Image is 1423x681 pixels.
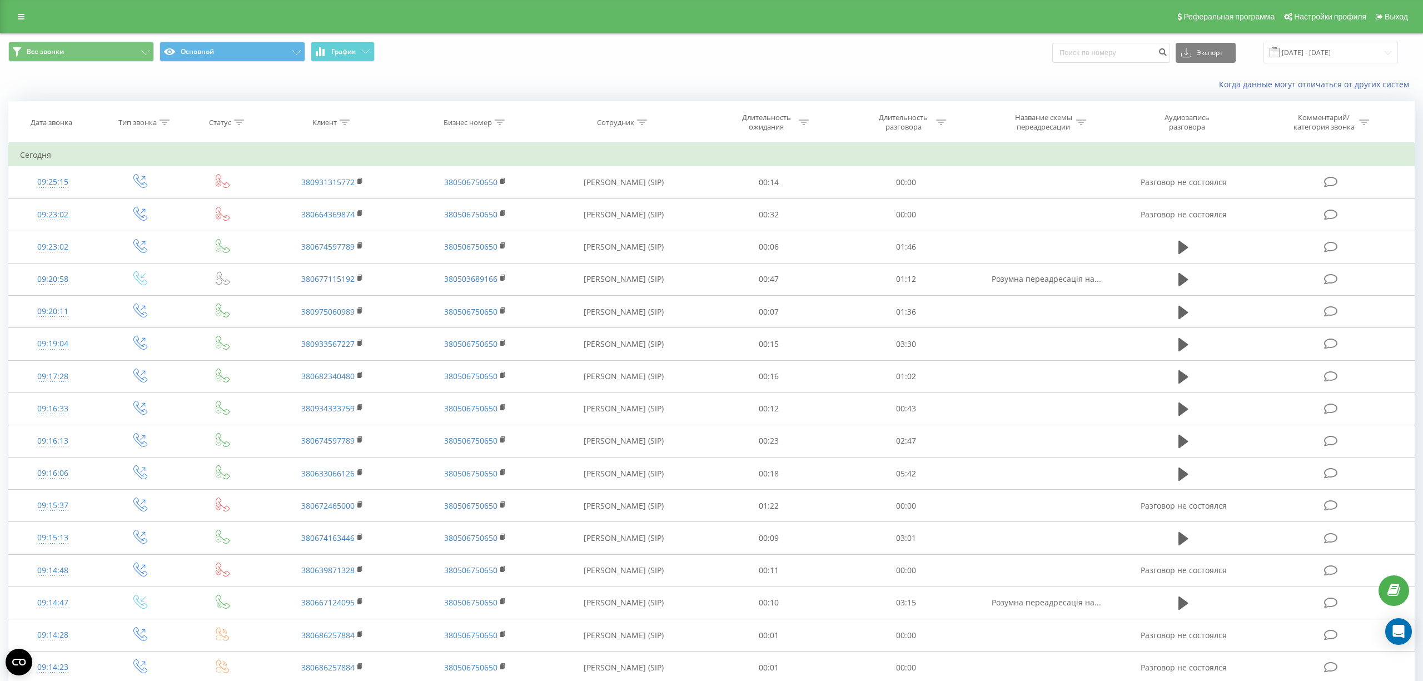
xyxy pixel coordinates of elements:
[444,241,497,252] a: 380506750650
[444,468,497,479] a: 380506750650
[444,662,497,673] a: 380506750650
[992,597,1101,608] span: Розумна переадресація на...
[838,263,975,295] td: 01:12
[301,177,355,187] a: 380931315772
[20,560,86,581] div: 09:14:48
[838,328,975,360] td: 03:30
[700,198,838,231] td: 00:32
[546,522,700,554] td: [PERSON_NAME] (SIP)
[700,425,838,457] td: 00:23
[209,118,231,127] div: Статус
[1141,500,1227,511] span: Разговор не состоялся
[546,392,700,425] td: [PERSON_NAME] (SIP)
[838,490,975,522] td: 00:00
[700,458,838,490] td: 00:18
[444,209,497,220] a: 380506750650
[20,527,86,549] div: 09:15:13
[301,403,355,414] a: 380934333759
[1294,12,1366,21] span: Настройки профиля
[20,624,86,646] div: 09:14:28
[838,296,975,328] td: 01:36
[1385,12,1408,21] span: Выход
[444,371,497,381] a: 380506750650
[1385,618,1412,645] div: Open Intercom Messenger
[20,301,86,322] div: 09:20:11
[546,490,700,522] td: [PERSON_NAME] (SIP)
[31,118,72,127] div: Дата звонка
[838,360,975,392] td: 01:02
[301,435,355,446] a: 380674597789
[1141,565,1227,575] span: Разговор не состоялся
[700,263,838,295] td: 00:47
[444,533,497,543] a: 380506750650
[838,458,975,490] td: 05:42
[301,339,355,349] a: 380933567227
[20,236,86,258] div: 09:23:02
[700,166,838,198] td: 00:14
[444,118,492,127] div: Бизнес номер
[992,274,1101,284] span: Розумна переадресація на...
[546,296,700,328] td: [PERSON_NAME] (SIP)
[838,231,975,263] td: 01:46
[700,554,838,586] td: 00:11
[1151,113,1223,132] div: Аудиозапись разговора
[546,166,700,198] td: [PERSON_NAME] (SIP)
[1176,43,1236,63] button: Экспорт
[838,554,975,586] td: 00:00
[444,565,497,575] a: 380506750650
[546,554,700,586] td: [PERSON_NAME] (SIP)
[311,42,375,62] button: График
[546,328,700,360] td: [PERSON_NAME] (SIP)
[1141,630,1227,640] span: Разговор не состоялся
[700,392,838,425] td: 00:12
[20,171,86,193] div: 09:25:15
[301,630,355,640] a: 380686257884
[20,366,86,387] div: 09:17:28
[1014,113,1073,132] div: Название схемы переадресации
[301,274,355,284] a: 380677115192
[546,425,700,457] td: [PERSON_NAME] (SIP)
[8,42,154,62] button: Все звонки
[1219,79,1415,90] a: Когда данные могут отличаться от других систем
[1291,113,1356,132] div: Комментарий/категория звонка
[1052,43,1170,63] input: Поиск по номеру
[301,241,355,252] a: 380674597789
[20,430,86,452] div: 09:16:13
[700,231,838,263] td: 00:06
[160,42,305,62] button: Основной
[700,586,838,619] td: 00:10
[700,522,838,554] td: 00:09
[20,495,86,516] div: 09:15:37
[1183,12,1275,21] span: Реферальная программа
[737,113,796,132] div: Длительность ожидания
[700,328,838,360] td: 00:15
[20,333,86,355] div: 09:19:04
[838,392,975,425] td: 00:43
[700,490,838,522] td: 01:22
[874,113,933,132] div: Длительность разговора
[301,533,355,543] a: 380674163446
[838,166,975,198] td: 00:00
[6,649,32,675] button: Open CMP widget
[9,144,1415,166] td: Сегодня
[546,231,700,263] td: [PERSON_NAME] (SIP)
[546,263,700,295] td: [PERSON_NAME] (SIP)
[20,269,86,290] div: 09:20:58
[546,619,700,652] td: [PERSON_NAME] (SIP)
[1141,662,1227,673] span: Разговор не состоялся
[20,398,86,420] div: 09:16:33
[301,209,355,220] a: 380664369874
[700,619,838,652] td: 00:01
[546,586,700,619] td: [PERSON_NAME] (SIP)
[118,118,157,127] div: Тип звонка
[444,306,497,317] a: 380506750650
[444,177,497,187] a: 380506750650
[1141,209,1227,220] span: Разговор не состоялся
[838,425,975,457] td: 02:47
[301,371,355,381] a: 380682340480
[838,522,975,554] td: 03:01
[546,198,700,231] td: [PERSON_NAME] (SIP)
[312,118,337,127] div: Клиент
[444,435,497,446] a: 380506750650
[444,597,497,608] a: 380506750650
